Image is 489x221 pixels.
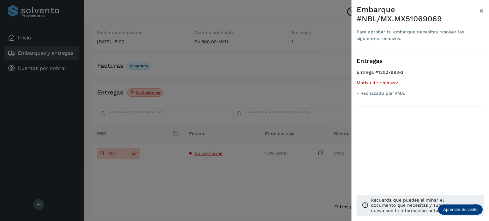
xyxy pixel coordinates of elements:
[479,5,484,17] button: Close
[479,6,484,15] span: ×
[357,5,479,24] div: Embarque #NBL/MX.MX51069069
[357,58,484,65] h3: Entregas
[443,207,478,212] p: Aprender Solvento
[438,204,483,215] div: Aprender Solvento
[357,70,484,80] h4: Entrega #13027993-2
[357,29,479,42] div: Para aprobar tu embarque necesitas resolver las siguientes rechazos.
[371,197,467,213] p: Recuerda que puedes eliminar el documento que necesitas y subir uno nuevo con la información actu...
[357,91,484,96] p: - Rechazado por RMA.
[357,80,484,86] h5: Motivo de rechazo:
